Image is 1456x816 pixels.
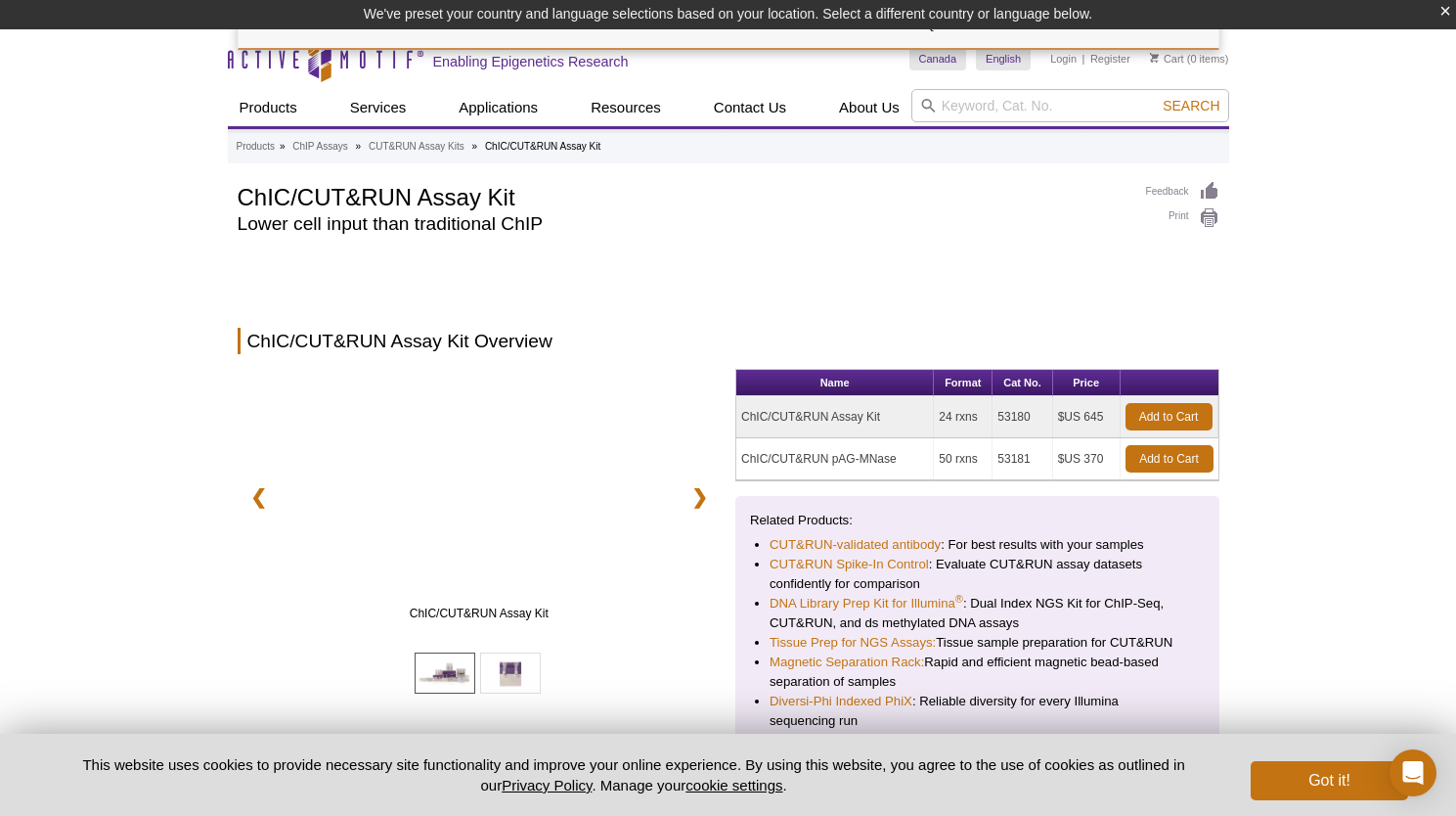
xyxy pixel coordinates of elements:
a: Applications [447,89,550,126]
a: Contact Us [702,89,798,126]
th: Name [736,370,934,396]
td: 24 rxns [934,396,993,438]
a: ❯ [679,475,721,520]
td: $US 645 [1053,396,1121,438]
button: cookie settings [685,777,782,793]
td: 53181 [993,438,1052,480]
a: Print [1146,207,1219,229]
span: ChIC/CUT&RUN Assay Kit [286,604,673,623]
a: Login [1050,52,1077,66]
li: Tissue sample preparation for CUT&RUN [770,633,1185,653]
sup: ® [955,593,963,605]
li: : Evaluate CUT&RUN assay datasets confidently for comparison [770,555,1185,594]
th: Price [1053,370,1121,396]
td: 50 rxns [934,438,993,480]
td: ChIC/CUT&RUN Assay Kit [736,396,934,438]
a: Privacy Policy [502,777,592,793]
a: Register [1090,52,1130,66]
th: Format [934,370,993,396]
a: Magnetic Separation Rack: [770,653,924,672]
a: About Us [827,89,911,126]
img: Your Cart [1150,53,1159,63]
li: : Dual Index NGS Kit for ChIP-Seq, CUT&RUN, and ds methylated DNA assays [770,594,1185,633]
div: Open Intercom Messenger [1390,749,1436,796]
a: Add to Cart [1125,445,1213,473]
a: Canada [909,47,967,70]
a: Cart [1150,52,1184,66]
span: Search [1163,98,1219,113]
li: Rapid and efficient magnetic bead-based separation of samples [770,653,1185,692]
th: Cat No. [993,370,1052,396]
li: » [356,141,362,152]
a: Products [237,138,275,156]
a: Diversi-Phi Indexed PhiX [770,692,912,711]
h2: Lower cell input than traditional ChIP [238,215,1126,233]
a: ChIP Assays [292,138,348,156]
button: Got it! [1251,761,1407,800]
h2: Enabling Epigenetics Research [433,53,629,70]
a: Services [338,89,419,126]
p: Related Products: [750,511,1205,530]
li: (0 items) [1150,47,1229,70]
a: Products [228,89,309,126]
h1: ChIC/CUT&RUN Assay Kit [238,181,1126,210]
li: » [472,141,478,152]
button: Search [1157,97,1225,114]
li: : Reliable diversity for every Illumina sequencing run [770,692,1185,731]
li: : For best results with your samples [770,535,1185,555]
td: ChIC/CUT&RUN pAG-MNase [736,438,934,480]
td: 53180 [993,396,1052,438]
input: Keyword, Cat. No. [911,89,1229,122]
a: Resources [579,89,673,126]
p: This website uses cookies to provide necessary site functionality and improve your online experie... [49,754,1219,795]
a: CUT&RUN Spike-In Control [770,555,929,574]
li: » [280,141,286,152]
a: English [976,47,1031,70]
a: CUT&RUN Assay Kits [369,138,464,156]
a: Feedback [1146,181,1219,203]
td: $US 370 [1053,438,1121,480]
h2: ChIC/CUT&RUN Assay Kit Overview [238,328,1219,354]
a: Tissue Prep for NGS Assays: [770,633,936,653]
a: Add to Cart [1125,403,1213,431]
a: ❮ [238,475,280,520]
li: | [1082,47,1085,70]
a: CUT&RUN-validated antibody [770,535,941,555]
a: DNA Library Prep Kit for Illumina® [770,594,963,613]
li: ChIC/CUT&RUN Assay Kit [485,141,600,152]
